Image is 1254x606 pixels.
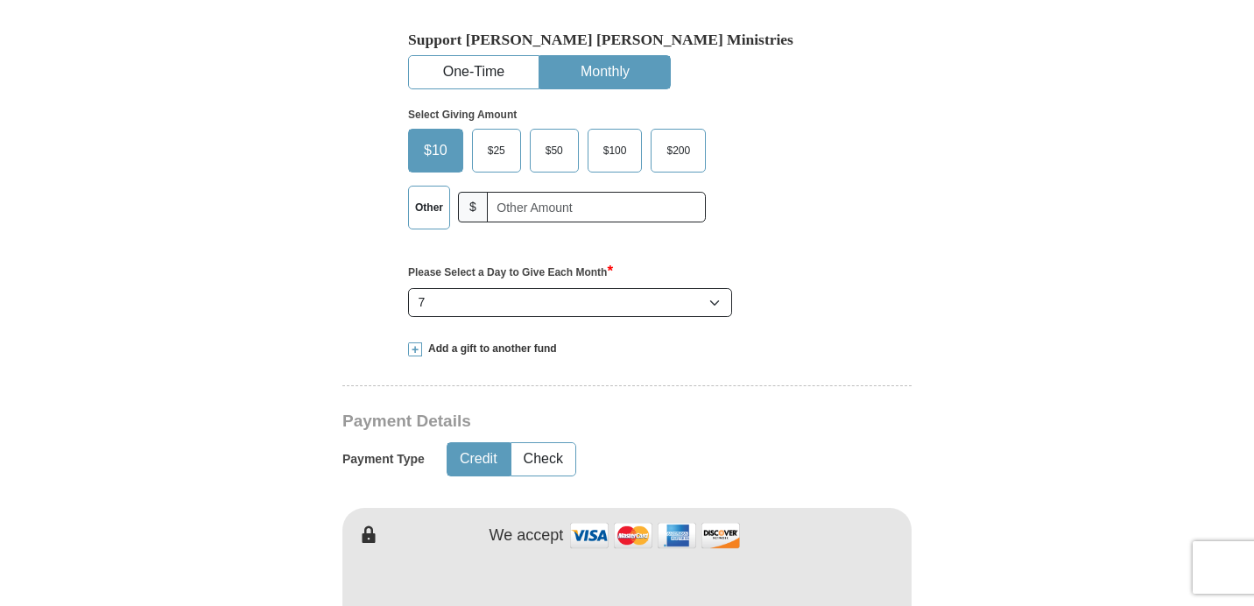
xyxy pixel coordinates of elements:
[487,192,706,222] input: Other Amount
[490,526,564,546] h4: We accept
[540,56,670,88] button: Monthly
[342,452,425,467] h5: Payment Type
[408,31,846,49] h5: Support [PERSON_NAME] [PERSON_NAME] Ministries
[658,137,699,164] span: $200
[567,517,743,554] img: credit cards accepted
[342,412,789,432] h3: Payment Details
[537,137,572,164] span: $50
[409,56,539,88] button: One-Time
[409,187,449,229] label: Other
[595,137,636,164] span: $100
[479,137,514,164] span: $25
[447,443,510,476] button: Credit
[408,109,517,121] strong: Select Giving Amount
[408,266,613,278] strong: Please Select a Day to Give Each Month
[422,342,557,356] span: Add a gift to another fund
[458,192,488,222] span: $
[511,443,575,476] button: Check
[415,137,456,164] span: $10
